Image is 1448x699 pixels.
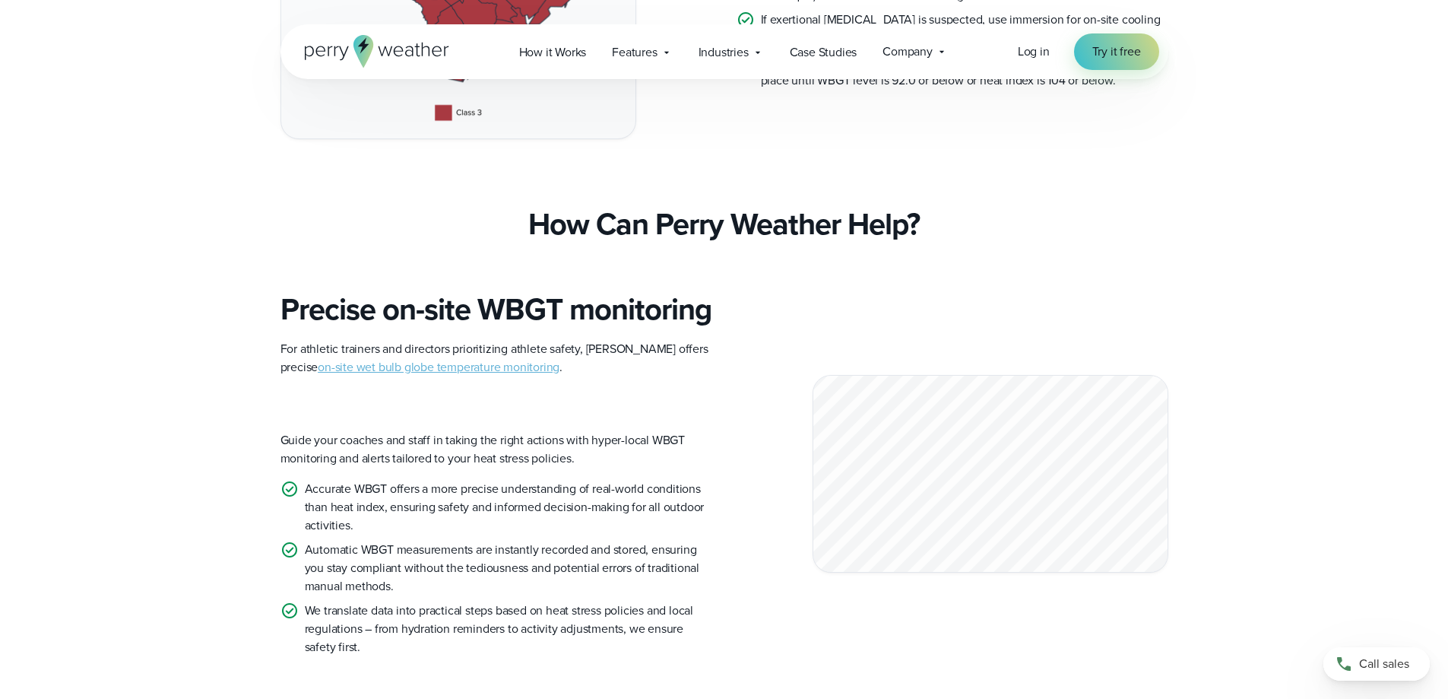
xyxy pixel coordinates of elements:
span: Call sales [1359,655,1409,673]
h3: Precise on-site WBGT monitoring [280,291,712,328]
a: Call sales [1323,647,1430,681]
span: Company [882,43,933,61]
p: Automatic WBGT measurements are instantly recorded and stored, ensuring you stay compliant withou... [305,541,712,596]
span: Features [612,43,657,62]
span: Guide your coaches and staff in taking the right actions with hyper-local WBGT monitoring and ale... [280,431,685,467]
p: If exertional [MEDICAL_DATA] is suspected, use immersion for on-site cooling before transporting ... [761,11,1168,47]
p: Accurate WBGT offers a more precise understanding of real-world conditions than heat index, ensur... [305,480,712,535]
a: How it Works [506,37,600,68]
span: Case Studies [790,43,857,62]
h3: How Can Perry Weather Help? [528,206,920,243]
span: How it Works [519,43,587,62]
a: Try it free [1074,33,1159,70]
a: Log in [1018,43,1050,61]
a: Case Studies [777,37,870,68]
span: Log in [1018,43,1050,60]
span: Industries [699,43,749,62]
p: For athletic trainers and directors prioritizing athlete safety, [PERSON_NAME] offers precise . [280,340,712,377]
a: on-site wet bulb globe temperature monitoring [318,358,559,376]
p: We translate data into practical steps based on heat stress policies and local regulations – from... [305,602,712,656]
span: Try it free [1092,43,1141,61]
